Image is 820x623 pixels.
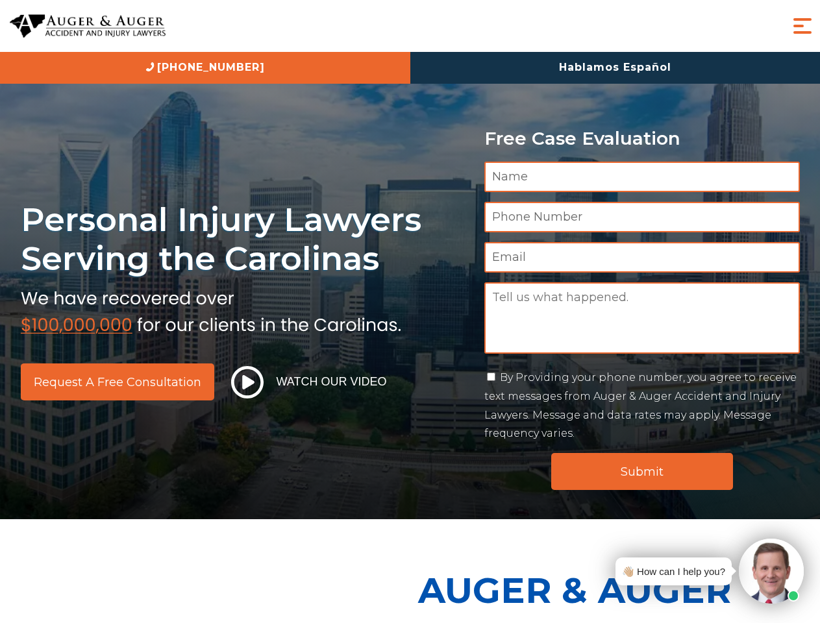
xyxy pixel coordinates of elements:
[21,363,214,400] a: Request a Free Consultation
[418,558,813,622] p: Auger & Auger
[484,202,800,232] input: Phone Number
[34,376,201,388] span: Request a Free Consultation
[789,13,815,39] button: Menu
[21,200,469,278] h1: Personal Injury Lawyers Serving the Carolinas
[551,453,733,490] input: Submit
[739,539,804,604] img: Intaker widget Avatar
[484,242,800,273] input: Email
[227,365,391,399] button: Watch Our Video
[10,14,166,38] img: Auger & Auger Accident and Injury Lawyers Logo
[622,563,725,580] div: 👋🏼 How can I help you?
[484,128,800,149] p: Free Case Evaluation
[484,371,797,439] label: By Providing your phone number, you agree to receive text messages from Auger & Auger Accident an...
[21,285,401,334] img: sub text
[484,162,800,192] input: Name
